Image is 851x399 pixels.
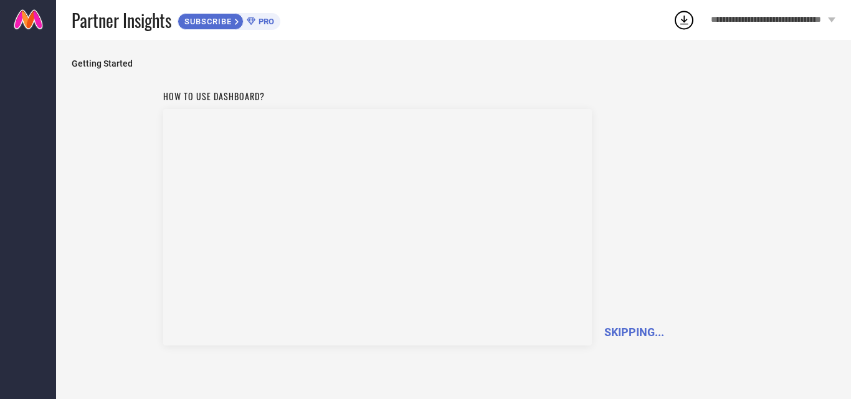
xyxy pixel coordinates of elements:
div: Open download list [673,9,695,31]
iframe: Workspace Section [163,109,592,345]
a: SUBSCRIBEPRO [178,10,280,30]
span: Getting Started [72,59,835,68]
span: SUBSCRIBE [178,17,235,26]
span: Partner Insights [72,7,171,33]
span: PRO [255,17,274,26]
span: SKIPPING... [604,326,664,339]
h1: How to use dashboard? [163,90,592,103]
